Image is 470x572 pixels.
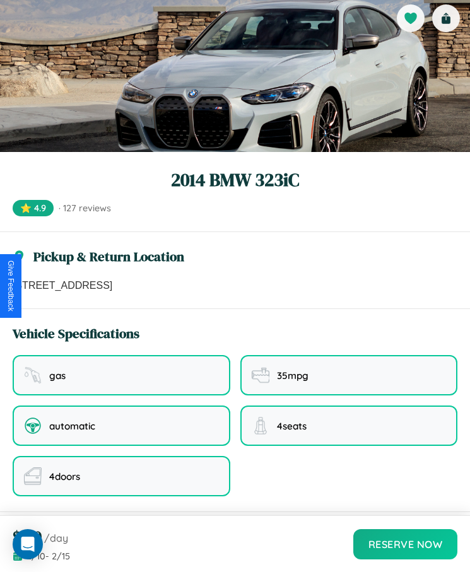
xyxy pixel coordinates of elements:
p: [STREET_ADDRESS] [13,278,457,293]
div: Give Feedback [6,260,15,312]
button: Reserve Now [353,529,458,559]
div: Open Intercom Messenger [13,529,43,559]
h3: Pickup & Return Location [33,247,184,266]
img: doors [24,467,42,485]
span: · 127 reviews [59,202,111,214]
span: 4 doors [49,470,80,482]
h3: Vehicle Specifications [13,324,139,342]
img: fuel type [24,366,42,384]
span: /day [44,532,68,544]
span: 4 seats [277,420,307,432]
span: gas [49,370,66,382]
span: automatic [49,420,95,432]
span: ⭐ 4.9 [13,200,54,216]
span: 2 / 10 - 2 / 15 [26,551,70,562]
span: 35 mpg [277,370,308,382]
img: fuel efficiency [252,366,269,384]
span: $ 190 [13,526,42,547]
h1: 2014 BMW 323iC [13,167,457,192]
img: seating [252,417,269,435]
